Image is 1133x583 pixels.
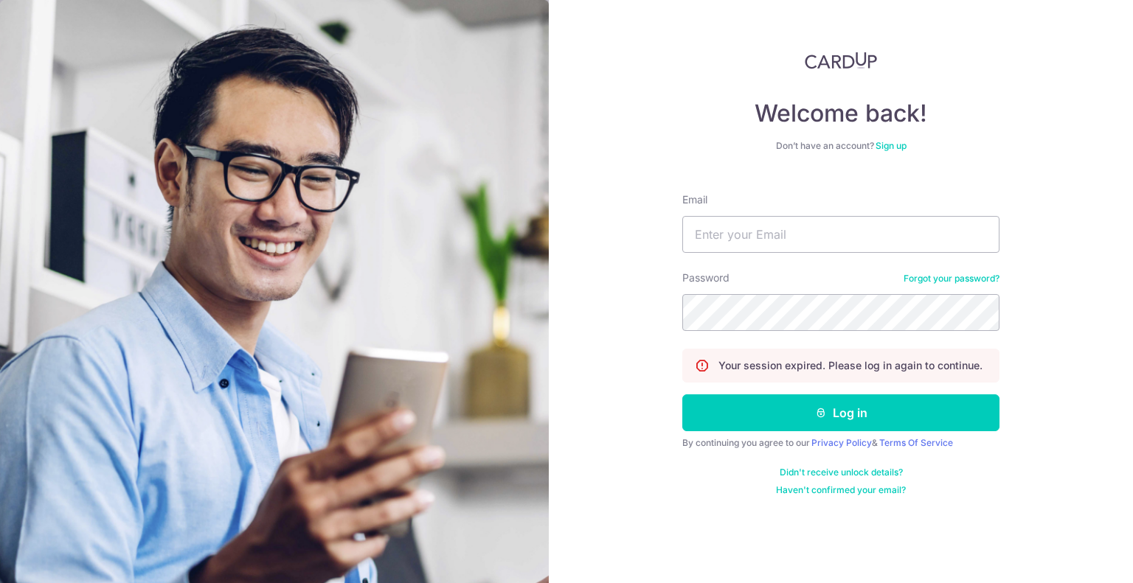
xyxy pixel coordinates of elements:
a: Privacy Policy [811,437,872,448]
div: Don’t have an account? [682,140,999,152]
h4: Welcome back! [682,99,999,128]
a: Sign up [876,140,907,151]
a: Forgot your password? [904,273,999,284]
a: Terms Of Service [879,437,953,448]
input: Enter your Email [682,216,999,253]
img: CardUp Logo [805,52,877,69]
button: Log in [682,394,999,431]
label: Email [682,192,707,207]
div: By continuing you agree to our & [682,437,999,449]
label: Password [682,270,730,285]
p: Your session expired. Please log in again to continue. [718,358,983,373]
a: Didn't receive unlock details? [780,467,903,478]
a: Haven't confirmed your email? [776,484,906,496]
